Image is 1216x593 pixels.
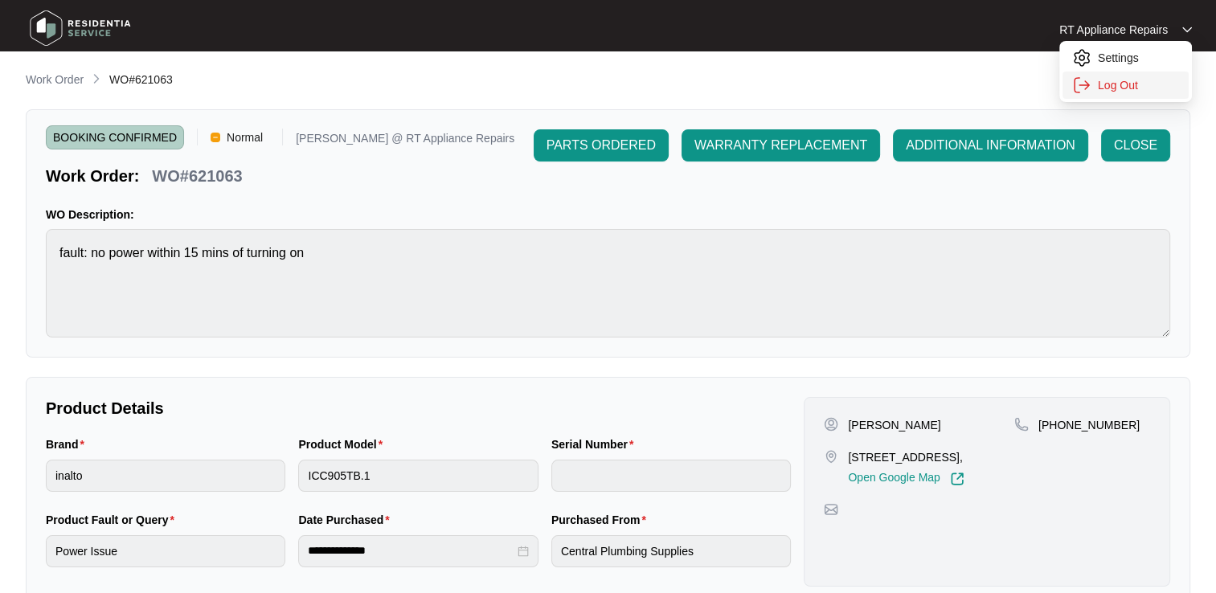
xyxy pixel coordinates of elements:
label: Brand [46,436,91,452]
textarea: fault: no power within 15 mins of turning on [46,229,1170,337]
img: user-pin [824,417,838,431]
label: Serial Number [551,436,640,452]
p: [PERSON_NAME] @ RT Appliance Repairs [296,133,514,149]
a: Open Google Map [848,472,964,486]
p: Work Order [26,72,84,88]
label: Date Purchased [298,512,395,528]
img: map-pin [1014,417,1029,431]
img: residentia service logo [24,4,137,52]
button: ADDITIONAL INFORMATION [893,129,1088,162]
img: map-pin [824,502,838,517]
p: [STREET_ADDRESS], [848,449,964,465]
input: Product Model [298,460,538,492]
p: Settings [1098,50,1179,66]
img: dropdown arrow [1182,26,1192,34]
button: WARRANTY REPLACEMENT [682,129,880,162]
input: Date Purchased [308,542,514,559]
label: Product Model [298,436,389,452]
img: settings icon [1072,48,1091,67]
span: PARTS ORDERED [547,136,656,155]
button: PARTS ORDERED [534,129,669,162]
input: Serial Number [551,460,791,492]
span: ADDITIONAL INFORMATION [906,136,1075,155]
span: WARRANTY REPLACEMENT [694,136,867,155]
p: WO Description: [46,207,1170,223]
p: Work Order: [46,165,139,187]
p: [PHONE_NUMBER] [1038,417,1140,433]
a: Work Order [23,72,87,89]
span: Normal [220,125,269,149]
input: Product Fault or Query [46,535,285,567]
img: chevron-right [90,72,103,85]
input: Brand [46,460,285,492]
input: Purchased From [551,535,791,567]
p: RT Appliance Repairs [1059,22,1168,38]
button: CLOSE [1101,129,1170,162]
p: Product Details [46,397,791,419]
span: WO#621063 [109,73,173,86]
span: CLOSE [1114,136,1157,155]
img: map-pin [824,449,838,464]
p: [PERSON_NAME] [848,417,940,433]
p: WO#621063 [152,165,242,187]
img: settings icon [1072,76,1091,95]
label: Purchased From [551,512,653,528]
img: Link-External [950,472,964,486]
label: Product Fault or Query [46,512,181,528]
img: Vercel Logo [211,133,220,142]
span: BOOKING CONFIRMED [46,125,184,149]
p: Log Out [1098,77,1179,93]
